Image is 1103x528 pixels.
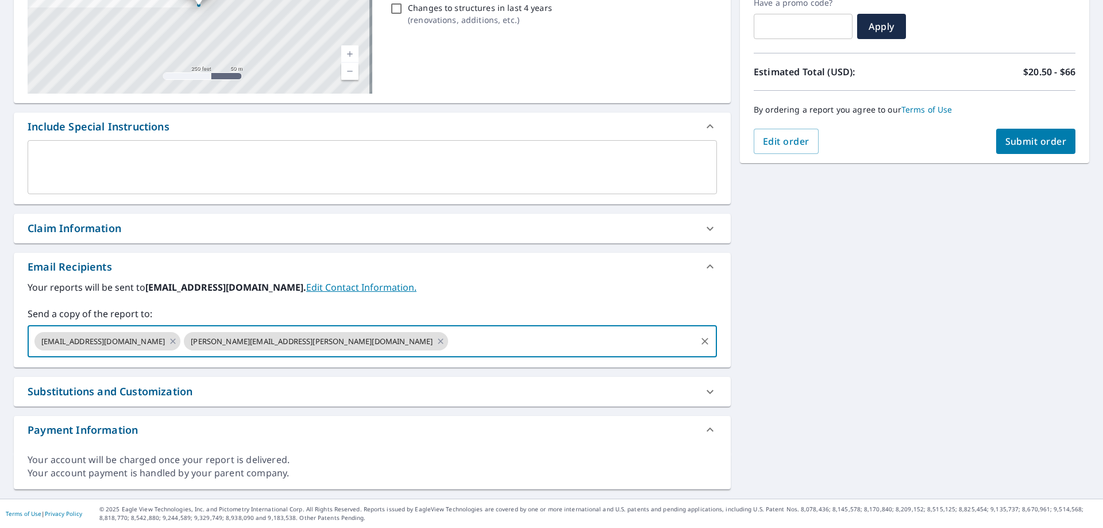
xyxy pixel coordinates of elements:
div: [EMAIL_ADDRESS][DOMAIN_NAME] [34,332,180,350]
div: Substitutions and Customization [14,377,731,406]
div: Substitutions and Customization [28,384,192,399]
div: Include Special Instructions [14,113,731,140]
div: Payment Information [14,416,731,444]
p: $20.50 - $66 [1023,65,1075,79]
b: [EMAIL_ADDRESS][DOMAIN_NAME]. [145,281,306,294]
p: By ordering a report you agree to our [754,105,1075,115]
a: Privacy Policy [45,510,82,518]
div: Claim Information [14,214,731,243]
a: Terms of Use [6,510,41,518]
a: Terms of Use [901,104,952,115]
a: Current Level 17, Zoom In [341,45,358,63]
p: © 2025 Eagle View Technologies, Inc. and Pictometry International Corp. All Rights Reserved. Repo... [99,505,1097,522]
span: Edit order [763,135,809,148]
div: Your account will be charged once your report is delivered. [28,453,717,467]
button: Submit order [996,129,1076,154]
a: Current Level 17, Zoom Out [341,63,358,80]
div: Email Recipients [28,259,112,275]
div: Email Recipients [14,253,731,280]
span: [PERSON_NAME][EMAIL_ADDRESS][PERSON_NAME][DOMAIN_NAME] [184,336,439,347]
button: Apply [857,14,906,39]
p: Changes to structures in last 4 years [408,2,552,14]
span: Submit order [1005,135,1067,148]
div: Include Special Instructions [28,119,169,134]
div: Payment Information [28,422,138,438]
p: Estimated Total (USD): [754,65,915,79]
p: | [6,510,82,517]
label: Send a copy of the report to: [28,307,717,321]
span: [EMAIL_ADDRESS][DOMAIN_NAME] [34,336,172,347]
div: Claim Information [28,221,121,236]
p: ( renovations, additions, etc. ) [408,14,552,26]
button: Clear [697,333,713,349]
a: EditContactInfo [306,281,416,294]
span: Apply [866,20,897,33]
div: [PERSON_NAME][EMAIL_ADDRESS][PERSON_NAME][DOMAIN_NAME] [184,332,448,350]
label: Your reports will be sent to [28,280,717,294]
button: Edit order [754,129,819,154]
div: Your account payment is handled by your parent company. [28,467,717,480]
